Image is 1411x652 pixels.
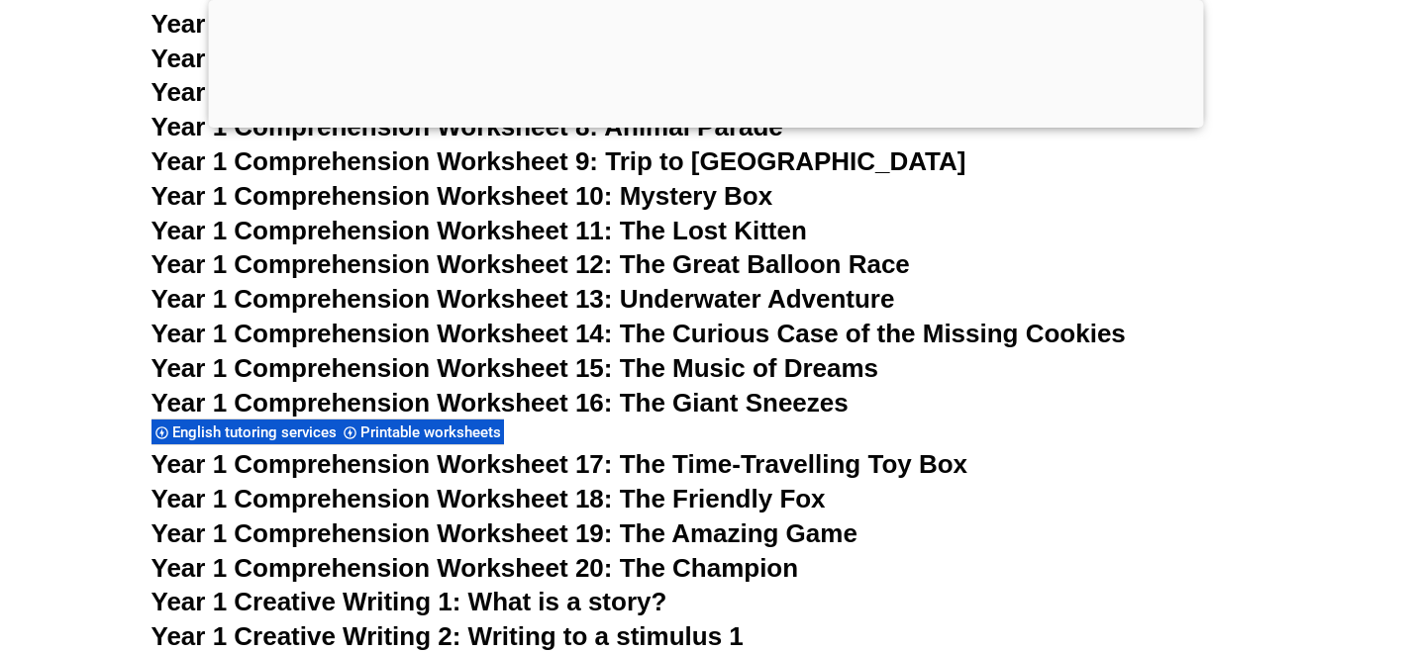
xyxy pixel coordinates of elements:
a: Year 1 Comprehension Worksheet 15: The Music of Dreams [151,353,879,383]
a: Year 1 Comprehension Worksheet 10: Mystery Box [151,181,773,211]
span: Printable worksheets [360,423,507,441]
a: Year 1 Comprehension Worksheet 12: The Great Balloon Race [151,249,910,279]
a: Year 1 Comprehension Worksheet 14: The Curious Case of the Missing Cookies [151,319,1126,348]
a: Year 1 Comprehension Worksheet 11: The Lost Kitten [151,216,807,245]
a: Year 1 Comprehension Worksheet 7: Silly Science Day [151,77,818,107]
iframe: Chat Widget [1312,557,1411,652]
div: Printable worksheets [340,419,504,445]
a: Year 1 Comprehension Worksheet 18: The Friendly Fox [151,484,826,513]
a: Year 1 Comprehension Worksheet 13: Underwater Adventure [151,284,895,314]
a: Year 1 Comprehension Worksheet 9: Trip to [GEOGRAPHIC_DATA] [151,146,966,176]
a: Year 1 Comprehension Worksheet 17: The Time-Travelling Toy Box [151,449,968,479]
a: Year 1 Creative Writing 1: What is a story? [151,587,667,616]
a: Year 1 Comprehension Worksheet 5: Magical Day at School [151,9,877,39]
div: English tutoring services [151,419,340,445]
a: Year 1 Comprehension Worksheet 16: The Giant Sneezes [151,388,849,418]
span: English tutoring services [172,423,343,441]
a: Year 1 Comprehension Worksheet 8: Animal Parade [151,112,783,141]
a: Year 1 Creative Writing 2: Writing to a stimulus 1 [151,621,744,651]
a: Year 1 Comprehension Worksheet 6: The birthday surprise [151,44,868,73]
a: Year 1 Comprehension Worksheet 19: The Amazing Game [151,518,857,548]
a: Year 1 Comprehension Worksheet 20: The Champion [151,553,799,583]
